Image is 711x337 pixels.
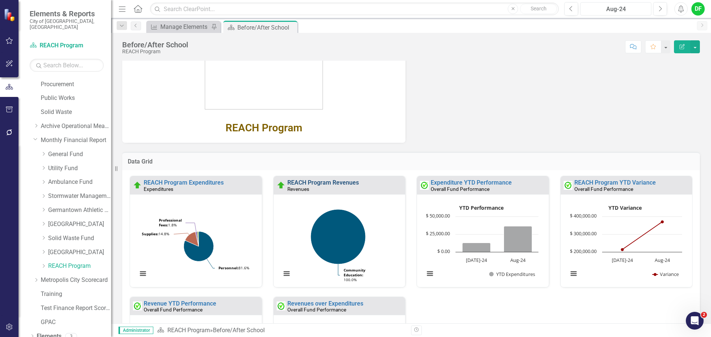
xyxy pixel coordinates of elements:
[133,301,142,310] img: Completed
[167,327,210,334] a: REACH Program
[417,176,549,287] div: Double-Click to Edit
[122,49,188,54] div: REACH Program
[148,22,209,31] a: Manage Elements
[138,269,148,279] button: View chart menu, Chart
[41,318,111,327] a: GPAC
[277,202,402,285] div: Chart. Highcharts interactive chart.
[128,158,694,165] h3: Data Grid
[701,312,707,318] span: 2
[564,181,573,190] img: Completed
[570,212,597,219] text: $ 400,000.00
[184,231,214,261] path: Personnel, 39,802.
[661,220,664,223] path: Aug-24, 369,180. Variance.
[583,5,649,14] div: Aug-24
[41,108,111,117] a: Solid Waste
[30,9,104,18] span: Elements & Reports
[185,232,198,246] path: Supplies, 7,228.
[48,164,111,173] a: Utility Fund
[281,269,292,279] button: View chart menu, Chart
[41,136,111,145] a: Monthly Financial Report
[41,276,111,284] a: Metropolis City Scorecard
[426,212,450,219] text: $ 50,000.00
[197,231,198,246] path: Allocations, 860.
[142,231,158,236] tspan: Supplies:
[531,6,547,11] span: Search
[48,192,111,200] a: Stormwater Management Fund
[277,301,286,310] img: Completed
[466,257,487,263] text: [DATE]-24
[134,202,258,285] div: Chart. Highcharts interactive chart.
[654,257,670,263] text: Aug-24
[426,230,450,237] text: $ 25,000.00
[574,179,656,186] a: REACH Program YTD Variance
[621,248,624,251] path: Jul-24, 212,935. Variance.
[421,202,542,285] svg: Interactive chart
[159,218,182,228] tspan: Professional Fees:
[157,326,405,335] div: »
[459,204,504,211] text: YTD Performance
[504,226,532,252] path: Aug-24, 35,972. YTD Expenditures.
[48,220,111,229] a: [GEOGRAPHIC_DATA]
[130,176,262,287] div: Double-Click to Edit
[344,267,365,277] tspan: Community Education:
[144,186,173,192] small: Expenditures
[41,94,111,102] a: Public Works
[570,230,597,237] text: $ 300,000.00
[520,4,557,14] button: Search
[144,307,203,313] small: Overall Fund Performance
[48,178,111,186] a: Ambulance Fund
[287,179,359,186] a: REACH Program Revenues
[30,41,104,50] a: REACH Program
[159,218,182,228] text: 1.8%
[142,231,169,236] text: 14.8%
[310,209,365,264] path: Community Education, 405,152.
[686,312,704,330] iframe: Intercom live chat
[30,59,104,72] input: Search Below...
[287,186,309,192] small: Revenues
[510,257,526,263] text: Aug-24
[420,181,429,190] img: Completed
[144,300,216,307] a: Revenue YTD Performance
[48,150,111,159] a: General Fund
[48,248,111,257] a: [GEOGRAPHIC_DATA]
[118,327,153,334] span: Administrator
[133,181,142,190] img: On Target
[48,206,111,215] a: Germantown Athletic Club
[277,202,399,285] svg: Interactive chart
[691,2,705,16] button: DF
[144,179,224,186] a: REACH Program Expenditures
[287,300,363,307] a: Revenues over Expenditures
[273,176,406,287] div: Double-Click to Edit
[48,262,111,270] a: REACH Program
[30,18,104,30] small: City of [GEOGRAPHIC_DATA], [GEOGRAPHIC_DATA]
[41,290,111,299] a: Training
[41,80,111,89] a: Procurement
[41,122,111,131] a: Archive Operational Measures
[560,176,693,287] div: Double-Click to Edit
[564,202,689,285] div: YTD Variance. Highcharts interactive chart.
[277,181,286,190] img: On Target
[580,2,651,16] button: Aug-24
[570,248,597,255] text: $ 200,000.00
[226,122,302,134] strong: REACH Program
[431,179,512,186] a: Expenditure YTD Performance
[611,257,633,263] text: [DATE]-24
[431,186,490,192] small: Overall Fund Performance
[196,232,199,246] path: Professional Fees, 890.
[122,41,188,49] div: Before/After School
[608,204,642,211] text: YTD Variance
[564,202,686,285] svg: Interactive chart
[160,22,209,31] div: Manage Elements
[652,271,679,277] button: Show Variance
[237,23,296,32] div: Before/After School
[41,304,111,313] a: Test Finance Report Scorecard
[574,186,633,192] small: Overall Fund Performance
[421,202,545,285] div: YTD Performance. Highcharts interactive chart.
[344,267,365,282] text: 100.0%
[425,269,435,279] button: View chart menu, YTD Performance
[48,234,111,243] a: Solid Waste Fund
[218,265,249,270] text: 81.6%
[4,8,17,21] img: ClearPoint Strategy
[213,327,265,334] div: Before/After School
